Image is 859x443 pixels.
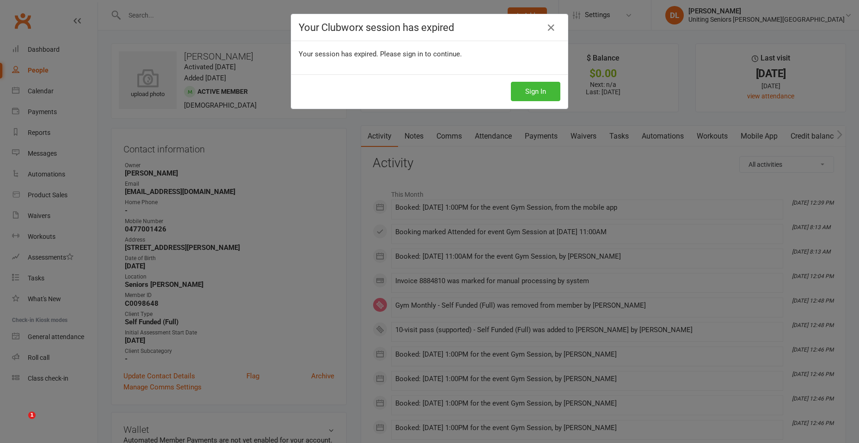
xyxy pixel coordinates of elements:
[544,20,558,35] a: Close
[28,412,36,419] span: 1
[299,50,462,58] span: Your session has expired. Please sign in to continue.
[299,22,560,33] h4: Your Clubworx session has expired
[511,82,560,101] button: Sign In
[9,412,31,434] iframe: Intercom live chat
